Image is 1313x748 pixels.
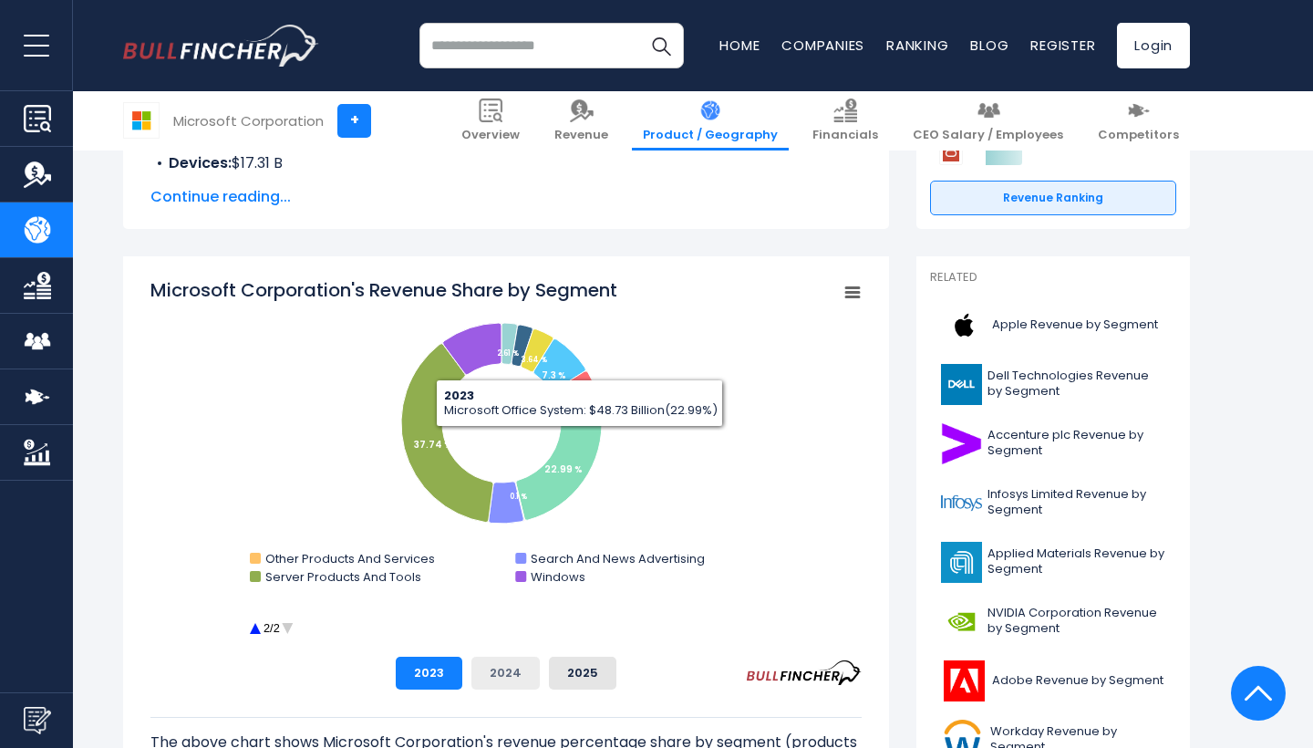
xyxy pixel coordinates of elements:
[123,25,319,67] a: Go to homepage
[930,300,1176,350] a: Apple Revenue by Segment
[930,597,1176,647] a: NVIDIA Corporation Revenue by Segment
[264,621,280,635] text: 2/2
[150,186,862,208] span: Continue reading...
[544,462,583,476] tspan: 22.99 %
[941,305,987,346] img: AAPL logo
[531,550,705,567] text: Search And News Advertising
[941,542,982,583] img: AMAT logo
[150,152,862,174] li: $17.31 B
[987,428,1165,459] span: Accenture plc Revenue by Segment
[643,128,778,143] span: Product / Geography
[886,36,948,55] a: Ranking
[173,110,324,131] div: Microsoft Corporation
[930,359,1176,410] a: Dell Technologies Revenue by Segment
[150,277,617,303] tspan: Microsoft Corporation's Revenue Share by Segment
[169,152,232,173] b: Devices:
[265,550,435,567] text: Other Products And Services
[265,568,421,586] text: Server Products And Tools
[1117,23,1190,68] a: Login
[930,656,1176,706] a: Adobe Revenue by Segment
[1098,128,1179,143] span: Competitors
[543,91,619,151] a: Revenue
[450,91,531,151] a: Overview
[150,277,862,642] svg: Microsoft Corporation's Revenue Share by Segment
[941,483,982,524] img: INFY logo
[414,438,452,452] tspan: 37.74 %
[1087,91,1190,151] a: Competitors
[497,348,519,358] tspan: 2.61 %
[941,423,982,464] img: ACN logo
[987,369,1165,400] span: Dell Technologies Revenue by Segment
[987,606,1165,637] span: NVIDIA Corporation Revenue by Segment
[939,141,963,165] img: Oracle Corporation competitors logo
[902,91,1074,151] a: CEO Salary / Employees
[812,128,878,143] span: Financials
[461,128,520,143] span: Overview
[396,657,462,690] button: 2023
[638,23,684,68] button: Search
[549,657,616,690] button: 2025
[913,128,1063,143] span: CEO Salary / Employees
[557,396,586,410] tspan: 7.15 %
[471,657,540,690] button: 2024
[781,36,864,55] a: Companies
[719,36,760,55] a: Home
[941,364,982,405] img: DELL logo
[801,91,889,151] a: Financials
[542,369,566,382] tspan: 7.3 %
[337,104,371,138] a: +
[1030,36,1095,55] a: Register
[941,660,987,701] img: ADBE logo
[531,568,585,586] text: Windows
[941,601,982,642] img: NVDA logo
[930,270,1176,286] p: Related
[987,546,1165,577] span: Applied Materials Revenue by Segment
[992,317,1158,333] span: Apple Revenue by Segment
[987,487,1165,518] span: Infosys Limited Revenue by Segment
[632,91,789,151] a: Product / Geography
[123,25,319,67] img: bullfincher logo
[930,181,1176,215] a: Revenue Ranking
[930,478,1176,528] a: Infosys Limited Revenue by Segment
[930,537,1176,587] a: Applied Materials Revenue by Segment
[992,673,1163,689] span: Adobe Revenue by Segment
[521,355,547,365] tspan: 3.64 %
[554,128,608,143] span: Revenue
[970,36,1008,55] a: Blog
[930,419,1176,469] a: Accenture plc Revenue by Segment
[510,492,527,502] tspan: 0.1 %
[124,103,159,138] img: MSFT logo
